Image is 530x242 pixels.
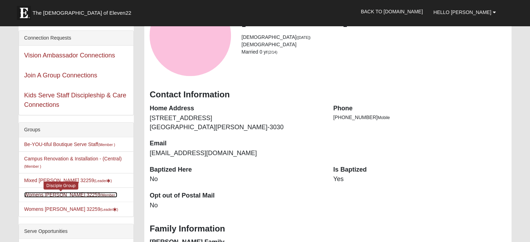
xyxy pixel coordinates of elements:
div: Groups [19,123,134,137]
dt: Phone [333,104,506,113]
dt: Baptized Here [150,165,323,174]
a: Back to [DOMAIN_NAME] [356,3,428,20]
a: Vision Ambassador Connections [24,52,115,59]
span: Hello [PERSON_NAME] [433,9,491,15]
small: (Leader ) [94,179,112,183]
a: Mixed [PERSON_NAME] 32259(Leader) [24,178,112,183]
dd: [STREET_ADDRESS] [GEOGRAPHIC_DATA][PERSON_NAME]-3030 [150,114,323,132]
a: Hello [PERSON_NAME] [428,4,501,21]
dt: Opt out of Postal Mail [150,191,323,200]
small: (Member ) [24,164,41,168]
a: Campus Renovation & Installation - (Central)(Member ) [24,156,122,169]
a: Womens [PERSON_NAME] 32259(Member ) [24,192,117,198]
dd: [EMAIL_ADDRESS][DOMAIN_NAME] [150,149,323,158]
dd: No [150,175,323,184]
div: Disciple Group [44,181,78,189]
img: Eleven22 logo [17,6,31,20]
h3: Family Information [150,224,506,234]
dt: Home Address [150,104,323,113]
a: Be-YOU-tiful Boutique Serve Staff(Member ) [24,141,115,147]
dd: No [150,201,323,210]
div: Serve Opportunities [19,224,134,239]
span: The [DEMOGRAPHIC_DATA] of Eleven22 [33,9,131,16]
dt: Email [150,139,323,148]
a: Kids Serve Staff Discipleship & Care Connections [24,92,126,108]
small: (Leader ) [100,207,118,212]
dt: Is Baptized [333,165,506,174]
a: The [DEMOGRAPHIC_DATA] of Eleven22 [13,2,154,20]
h3: Contact Information [150,90,506,100]
li: [DEMOGRAPHIC_DATA] [241,34,506,41]
span: Mobile [377,115,390,120]
a: Join A Group Connections [24,72,97,79]
li: [PHONE_NUMBER] [333,114,506,121]
li: [DEMOGRAPHIC_DATA] [241,41,506,48]
small: (2/14) [268,50,277,54]
small: (Member ) [100,193,117,197]
small: (Member ) [98,143,115,147]
small: ([DATE]) [296,35,310,40]
li: Married 0 yr [241,48,506,56]
dd: Yes [333,175,506,184]
div: Connection Requests [19,31,134,46]
a: Womens [PERSON_NAME] 32259(Leader) [24,206,118,212]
